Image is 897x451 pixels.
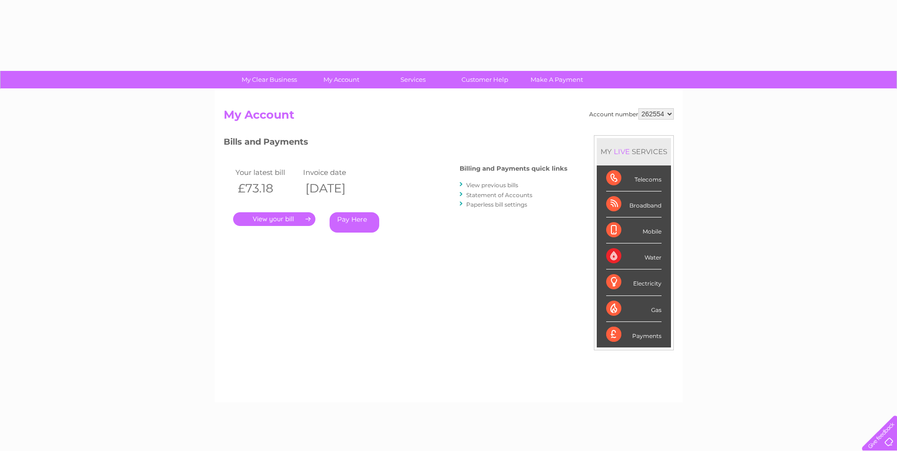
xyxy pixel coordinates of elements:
[233,179,301,198] th: £73.18
[589,108,674,120] div: Account number
[233,212,315,226] a: .
[606,191,662,217] div: Broadband
[374,71,452,88] a: Services
[606,165,662,191] div: Telecoms
[466,191,532,199] a: Statement of Accounts
[302,71,380,88] a: My Account
[224,108,674,126] h2: My Account
[330,212,379,233] a: Pay Here
[597,138,671,165] div: MY SERVICES
[466,182,518,189] a: View previous bills
[612,147,632,156] div: LIVE
[606,243,662,269] div: Water
[224,135,567,152] h3: Bills and Payments
[606,322,662,347] div: Payments
[606,269,662,295] div: Electricity
[446,71,524,88] a: Customer Help
[518,71,596,88] a: Make A Payment
[466,201,527,208] a: Paperless bill settings
[460,165,567,172] h4: Billing and Payments quick links
[233,166,301,179] td: Your latest bill
[230,71,308,88] a: My Clear Business
[606,217,662,243] div: Mobile
[301,166,369,179] td: Invoice date
[301,179,369,198] th: [DATE]
[606,296,662,322] div: Gas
